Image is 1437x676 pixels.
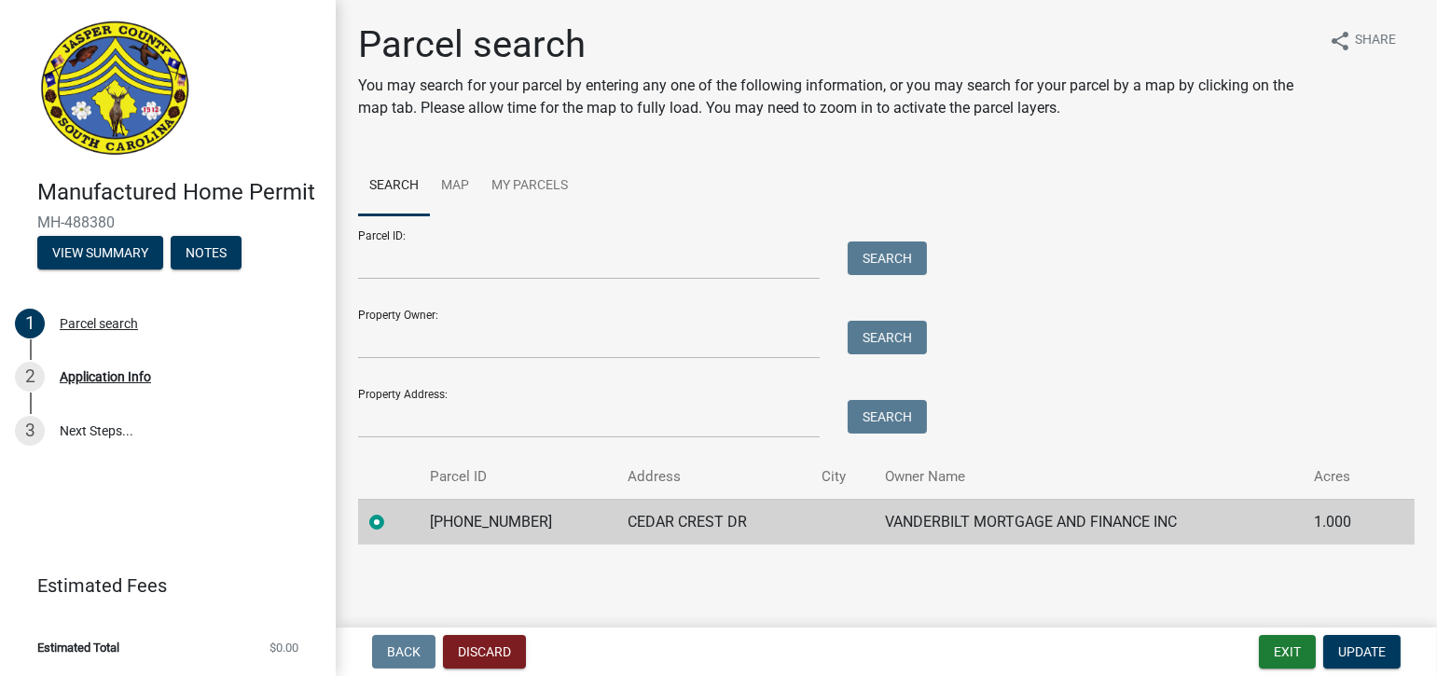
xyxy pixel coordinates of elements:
th: City [810,455,874,499]
span: Update [1338,644,1386,659]
div: Application Info [60,370,151,383]
span: Estimated Total [37,642,119,654]
div: 3 [15,416,45,446]
span: Share [1355,30,1396,52]
h1: Parcel search [358,22,1314,67]
td: 1.000 [1303,499,1384,545]
td: [PHONE_NUMBER] [420,499,617,545]
div: 2 [15,362,45,392]
p: You may search for your parcel by entering any one of the following information, or you may searc... [358,75,1314,119]
span: Back [387,644,421,659]
h4: Manufactured Home Permit [37,179,321,206]
td: VANDERBILT MORTGAGE AND FINANCE INC [874,499,1303,545]
a: Estimated Fees [15,567,306,604]
a: Map [430,157,480,216]
button: shareShare [1314,22,1411,59]
wm-modal-confirm: Notes [171,246,242,261]
div: Parcel search [60,317,138,330]
th: Acres [1303,455,1384,499]
button: Back [372,635,435,669]
button: Update [1323,635,1401,669]
wm-modal-confirm: Summary [37,246,163,261]
a: Search [358,157,430,216]
button: Notes [171,236,242,269]
th: Owner Name [874,455,1303,499]
th: Parcel ID [420,455,617,499]
i: share [1329,30,1351,52]
button: Exit [1259,635,1316,669]
button: View Summary [37,236,163,269]
img: Jasper County, South Carolina [37,20,193,159]
button: Search [848,400,927,434]
th: Address [616,455,809,499]
div: 1 [15,309,45,338]
button: Discard [443,635,526,669]
button: Search [848,321,927,354]
a: My Parcels [480,157,579,216]
span: MH-488380 [37,214,298,231]
td: CEDAR CREST DR [616,499,809,545]
span: $0.00 [269,642,298,654]
button: Search [848,241,927,275]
